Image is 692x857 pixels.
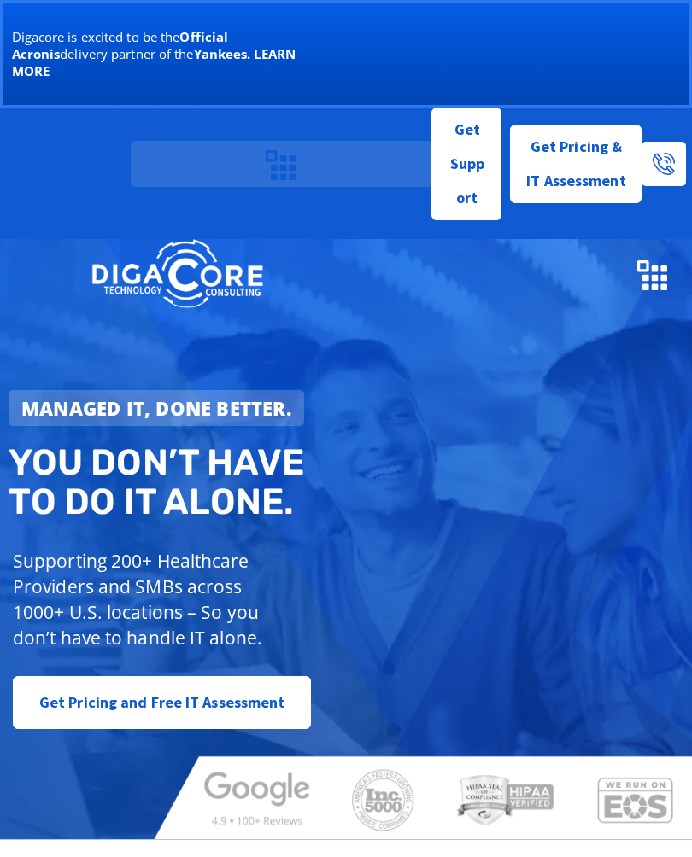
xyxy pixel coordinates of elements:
[91,237,264,312] img: DigaCore Technology Consulting
[13,548,289,650] p: Supporting 200+ Healthcare Providers and SMBs across 1000+ U.S. locations – So you don’t have to ...
[524,130,628,198] span: Get Pricing & IT Assessment
[630,251,675,298] div: Menu Toggle
[9,443,350,522] h2: You don’t have to do IT alone.
[446,113,488,215] span: Get Support
[12,28,312,79] p: Digacore is excited to be the delivery partner of the
[259,141,304,188] div: Menu Toggle
[431,108,501,220] a: Get Support
[13,676,311,729] a: Get Pricing and Free IT Assessment
[12,28,229,62] b: Official Acronis
[39,685,284,720] span: Get Pricing and Free IT Assessment
[12,45,296,79] a: LEARN MORE
[364,12,646,96] img: Acronis
[21,395,291,421] strong: Managed IT, done better.
[9,390,304,426] a: Managed IT, done better.
[194,45,251,62] b: Yankees.
[26,152,81,176] img: DigaCore Technology Consulting
[510,125,642,203] a: Get Pricing & IT Assessment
